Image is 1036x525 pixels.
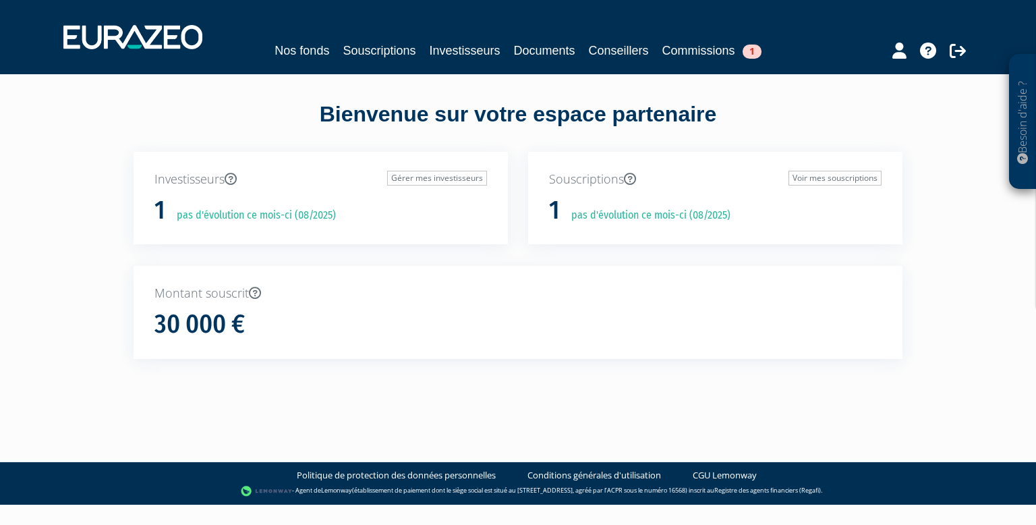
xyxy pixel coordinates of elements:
[1015,61,1031,183] p: Besoin d'aide ?
[514,41,575,60] a: Documents
[154,171,487,188] p: Investisseurs
[154,285,882,302] p: Montant souscrit
[562,208,730,223] p: pas d'évolution ce mois-ci (08/2025)
[549,196,560,225] h1: 1
[13,485,1023,498] div: - Agent de (établissement de paiement dont le siège social est situé au [STREET_ADDRESS], agréé p...
[662,41,761,60] a: Commissions1
[241,485,293,498] img: logo-lemonway.png
[297,469,496,482] a: Politique de protection des données personnelles
[63,25,202,49] img: 1732889491-logotype_eurazeo_blanc_rvb.png
[321,486,352,495] a: Lemonway
[788,171,882,186] a: Voir mes souscriptions
[154,196,165,225] h1: 1
[387,171,487,186] a: Gérer mes investisseurs
[693,469,757,482] a: CGU Lemonway
[154,310,245,339] h1: 30 000 €
[429,41,500,60] a: Investisseurs
[714,486,821,495] a: Registre des agents financiers (Regafi)
[527,469,661,482] a: Conditions générales d'utilisation
[275,41,329,60] a: Nos fonds
[123,99,913,152] div: Bienvenue sur votre espace partenaire
[343,41,415,60] a: Souscriptions
[549,171,882,188] p: Souscriptions
[743,45,761,59] span: 1
[589,41,649,60] a: Conseillers
[167,208,336,223] p: pas d'évolution ce mois-ci (08/2025)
